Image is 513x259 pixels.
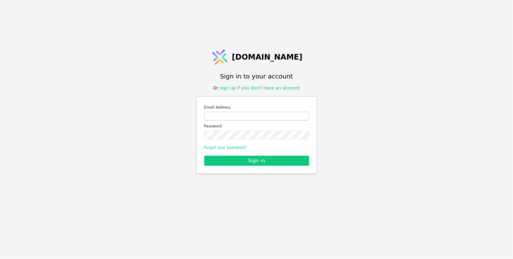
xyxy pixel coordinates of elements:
label: Password [204,123,309,129]
div: Or [213,85,300,91]
input: Email address [204,112,309,121]
label: Email Address [204,104,309,111]
span: [DOMAIN_NAME] [232,51,303,63]
input: Password [204,131,309,139]
a: sign up if you don't have an account [220,85,300,90]
a: Forgot your password? [204,145,247,150]
a: [DOMAIN_NAME] [210,48,303,67]
h1: Sign in to your account [220,72,293,81]
button: Sign in [204,156,309,166]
